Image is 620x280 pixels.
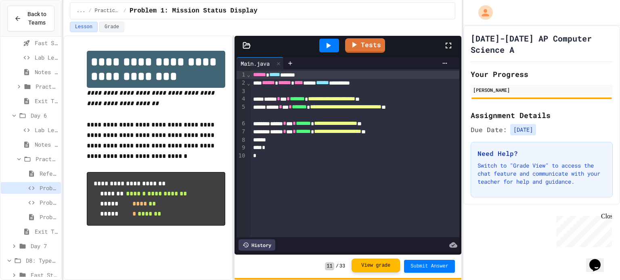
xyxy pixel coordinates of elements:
[237,87,247,95] div: 3
[40,198,58,207] span: Problem 2: Crew Roster
[404,260,455,273] button: Submit Answer
[339,263,345,270] span: 33
[35,39,58,47] span: Fast Start (5 mins)
[36,82,58,91] span: Practice (15 mins)
[473,86,610,93] div: [PERSON_NAME]
[246,80,250,86] span: Fold line
[237,71,247,79] div: 1
[95,8,120,14] span: Practice (15 mins)
[471,68,613,80] h2: Your Progress
[237,152,247,160] div: 10
[411,263,448,270] span: Submit Answer
[237,103,247,120] div: 5
[471,33,613,55] h1: [DATE]-[DATE] AP Computer Science A
[237,136,247,144] div: 8
[31,271,58,279] span: Fast Start (10 mins)
[553,213,612,247] iframe: chat widget
[26,10,48,27] span: Back to Teams
[35,68,58,76] span: Notes (5 mins)
[40,169,58,178] span: Reference Link
[237,95,247,103] div: 4
[471,125,507,135] span: Due Date:
[35,53,58,62] span: Lab Lecture (15 mins)
[88,8,91,14] span: /
[26,256,58,265] span: D8: Type Casting
[470,3,495,22] div: My Account
[237,57,284,69] div: Main.java
[237,120,247,128] div: 6
[31,242,58,250] span: Day 7
[31,111,58,120] span: Day 6
[124,8,126,14] span: /
[237,79,247,87] div: 2
[3,3,56,51] div: Chat with us now!Close
[510,124,536,135] span: [DATE]
[478,162,606,186] p: Switch to "Grade View" to access the chat feature and communicate with your teacher for help and ...
[40,184,58,192] span: Problem 1: Mission Status Display
[237,144,247,152] div: 9
[77,8,86,14] span: ...
[237,128,247,136] div: 7
[35,227,58,236] span: Exit Ticket
[352,259,400,272] button: View grade
[40,213,58,221] span: Problem 3
[246,71,250,78] span: Fold line
[7,6,54,31] button: Back to Teams
[345,38,385,53] a: Tests
[70,22,98,32] button: Lesson
[130,6,258,16] span: Problem 1: Mission Status Display
[478,149,606,158] h3: Need Help?
[586,248,612,272] iframe: chat widget
[35,126,58,134] span: Lab Lecture (15 mins)
[35,140,58,149] span: Notes (5 mins)
[36,155,58,163] span: Practice (15 mins)
[239,239,275,251] div: History
[336,263,339,270] span: /
[471,110,613,121] h2: Assignment Details
[325,262,334,270] span: 11
[35,97,58,105] span: Exit Ticket
[237,59,274,68] div: Main.java
[99,22,124,32] button: Grade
